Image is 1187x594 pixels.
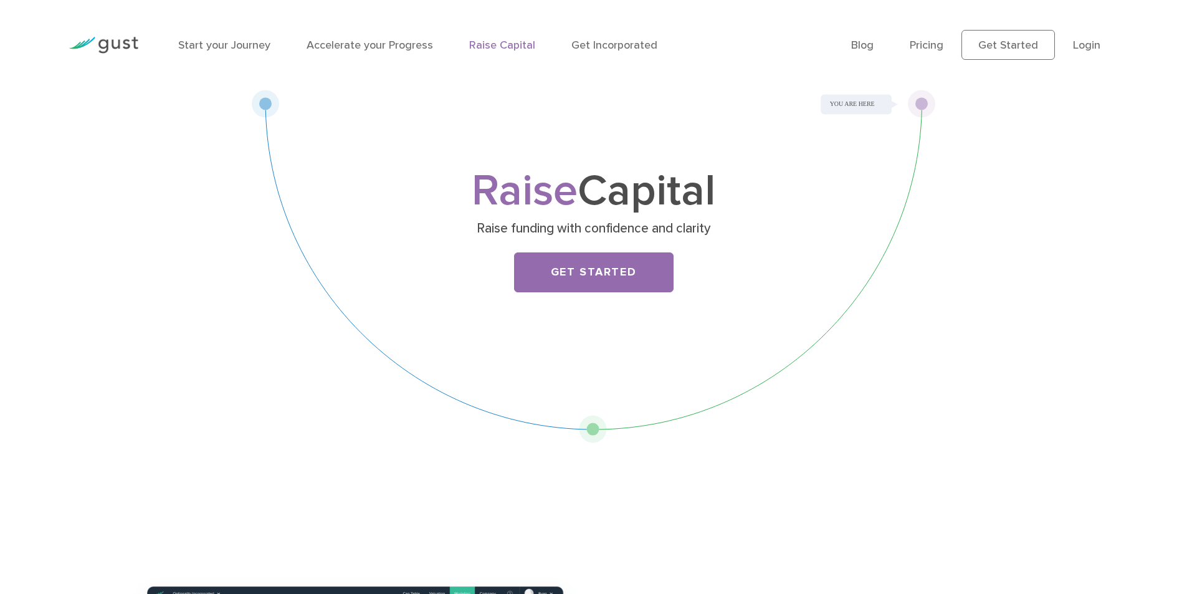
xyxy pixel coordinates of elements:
[307,39,433,52] a: Accelerate your Progress
[1073,39,1100,52] a: Login
[69,37,138,54] img: Gust Logo
[348,171,840,211] h1: Capital
[514,252,674,292] a: Get Started
[910,39,943,52] a: Pricing
[961,30,1055,60] a: Get Started
[352,220,835,237] p: Raise funding with confidence and clarity
[178,39,270,52] a: Start your Journey
[851,39,874,52] a: Blog
[469,39,535,52] a: Raise Capital
[472,165,578,217] span: Raise
[571,39,657,52] a: Get Incorporated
